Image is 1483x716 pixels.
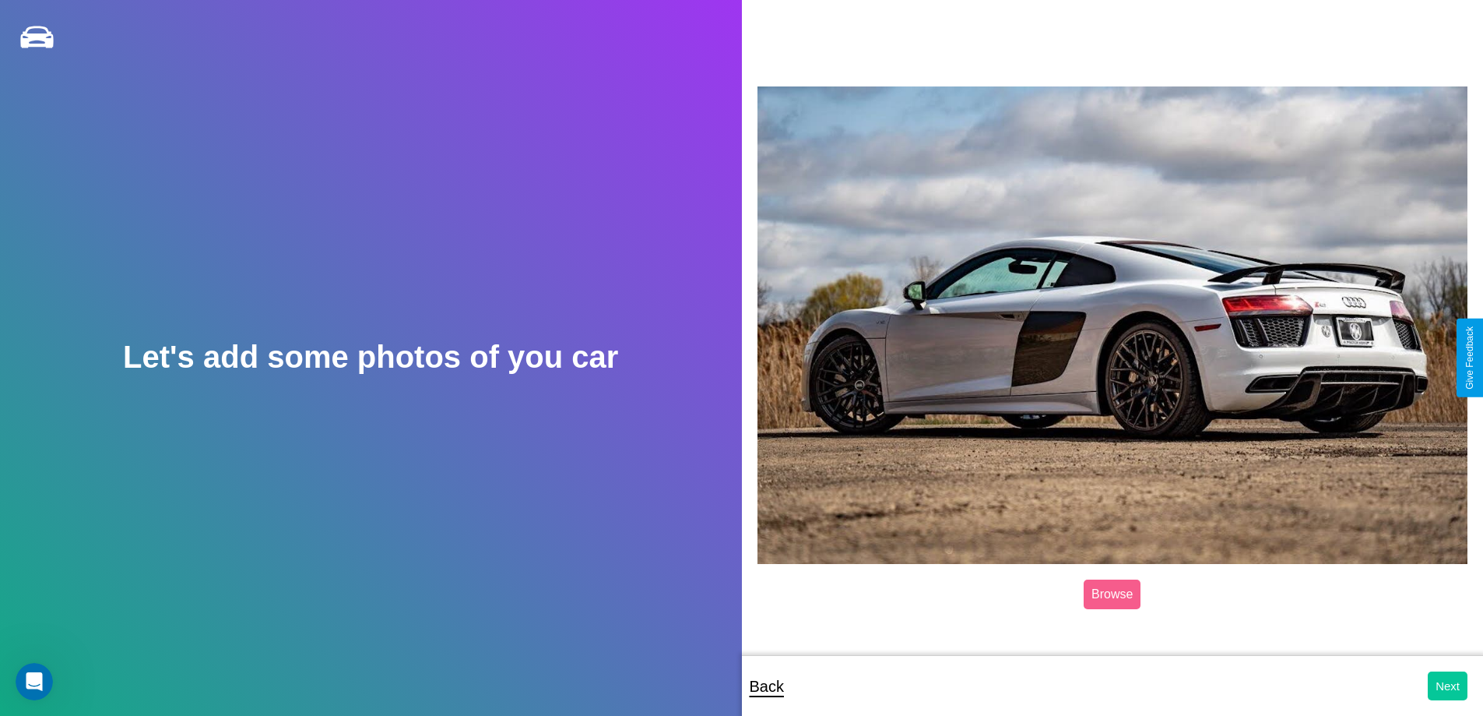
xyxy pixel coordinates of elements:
[1084,580,1140,609] label: Browse
[757,86,1468,564] img: posted
[750,672,784,700] p: Back
[123,340,618,375] h2: Let's add some photos of you car
[1464,326,1475,390] div: Give Feedback
[1428,672,1467,700] button: Next
[16,663,53,700] iframe: Intercom live chat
